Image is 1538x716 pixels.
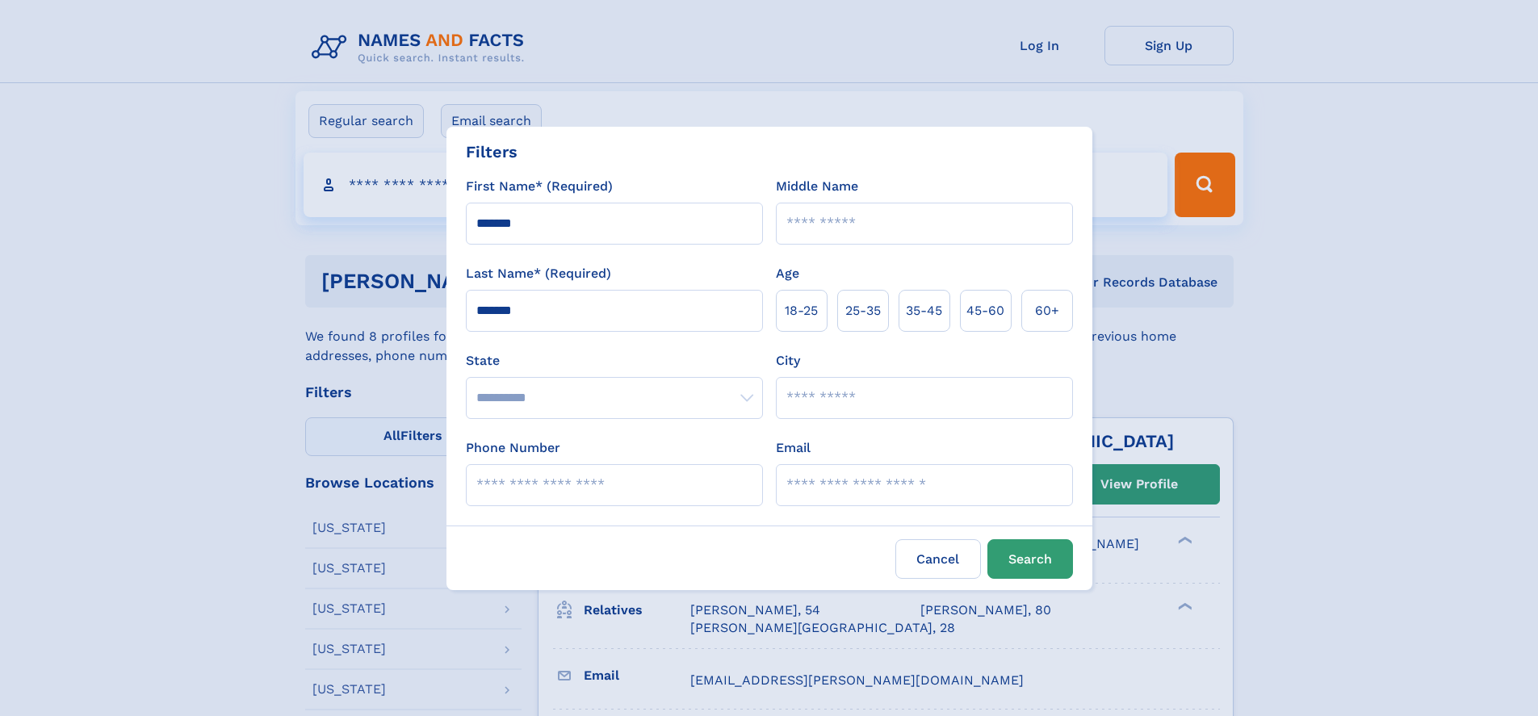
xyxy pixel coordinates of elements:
label: Email [776,438,811,458]
label: Cancel [895,539,981,579]
span: 45‑60 [966,301,1004,320]
label: Middle Name [776,177,858,196]
label: Last Name* (Required) [466,264,611,283]
div: Filters [466,140,518,164]
button: Search [987,539,1073,579]
label: First Name* (Required) [466,177,613,196]
span: 25‑35 [845,301,881,320]
span: 35‑45 [906,301,942,320]
span: 18‑25 [785,301,818,320]
label: Age [776,264,799,283]
label: State [466,351,763,371]
label: City [776,351,800,371]
span: 60+ [1035,301,1059,320]
label: Phone Number [466,438,560,458]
